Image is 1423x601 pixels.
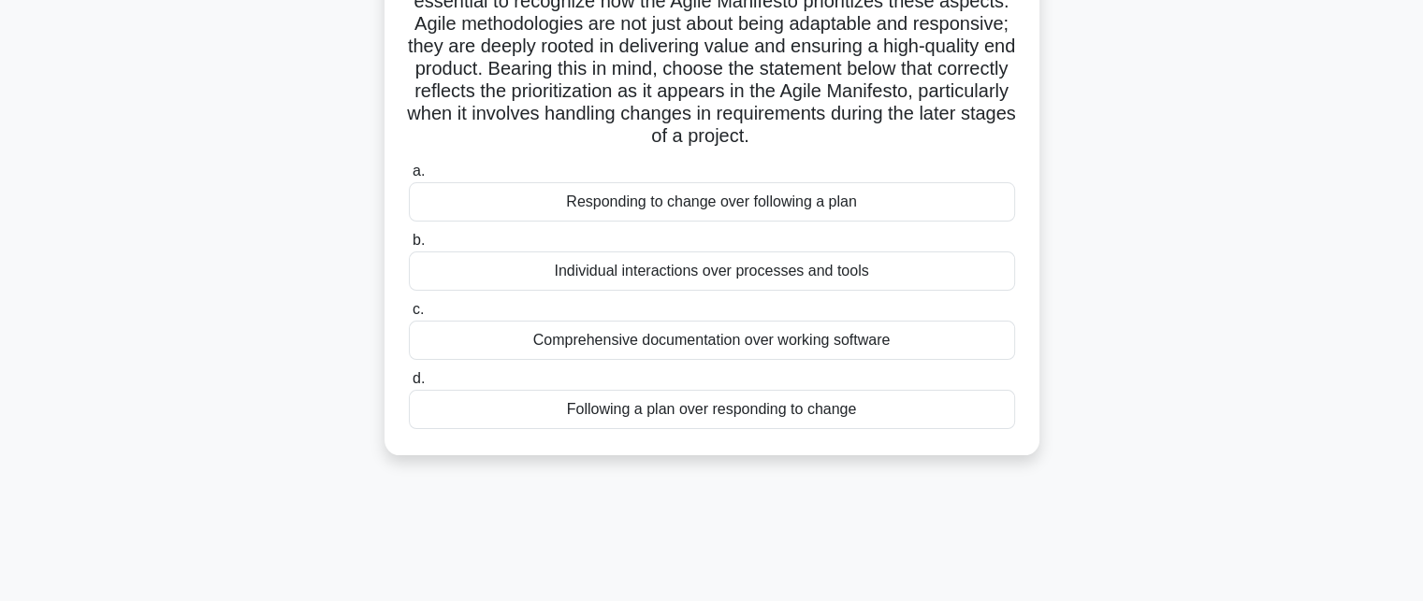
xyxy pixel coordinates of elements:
div: Responding to change over following a plan [409,182,1015,222]
span: a. [413,163,425,179]
span: c. [413,301,424,317]
div: Comprehensive documentation over working software [409,321,1015,360]
div: Individual interactions over processes and tools [409,251,1015,291]
div: Following a plan over responding to change [409,390,1015,429]
span: d. [413,370,425,386]
span: b. [413,232,425,248]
